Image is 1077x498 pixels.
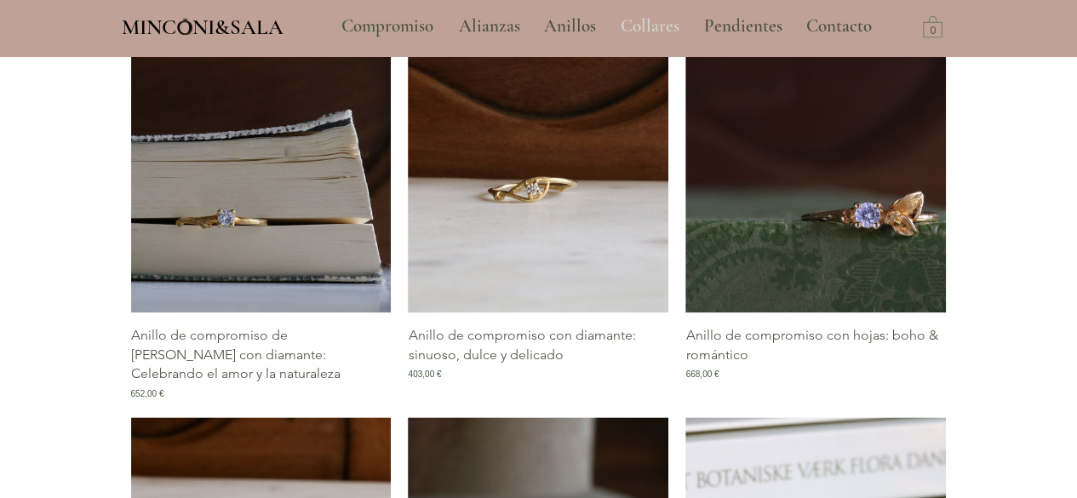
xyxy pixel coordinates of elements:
p: Anillos [536,5,604,48]
a: Pendientes [691,5,793,48]
a: Contacto [793,5,885,48]
span: MINCONI&SALA [122,14,284,40]
nav: Sitio [295,5,919,48]
div: Galería de Anillo de compromiso de rama con diamante: Celebrando el amor y la naturaleza [131,52,392,399]
p: Collares [612,5,688,48]
p: Pendientes [696,5,791,48]
a: Collares [608,5,691,48]
span: 403,00 € [408,368,441,381]
img: Minconi Sala [178,18,192,35]
p: Compromiso [333,5,442,48]
a: Anillos [531,5,608,48]
a: Anillo de compromiso con diamante: sinuoso, dulce y delicado403,00 € [408,326,668,399]
p: Alianzas [450,5,529,48]
a: Compromiso [329,5,446,48]
p: Anillo de compromiso con hojas: boho & romántico [685,326,946,364]
span: 668,00 € [685,368,719,381]
div: Galería de Anillo de compromiso con diamante: sinuoso, dulce y delicado [408,52,668,399]
p: Anillo de compromiso con diamante: sinuoso, dulce y delicado [408,326,668,364]
p: Contacto [798,5,880,48]
span: 652,00 € [131,387,164,400]
p: Anillo de compromiso de [PERSON_NAME] con diamante: Celebrando el amor y la naturaleza [131,326,392,383]
a: Anillo de compromiso de [PERSON_NAME] con diamante: Celebrando el amor y la naturaleza652,00 € [131,326,392,399]
a: MINCONI&SALA [122,11,284,39]
a: Alianzas [446,5,531,48]
a: Carrito con 0 ítems [923,14,942,37]
text: 0 [930,25,936,37]
a: Anillo de compromiso con hojas: boho & romántico668,00 € [685,326,946,399]
div: Galería de Anillo de compromiso con hojas: boho & romántico [685,52,946,399]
